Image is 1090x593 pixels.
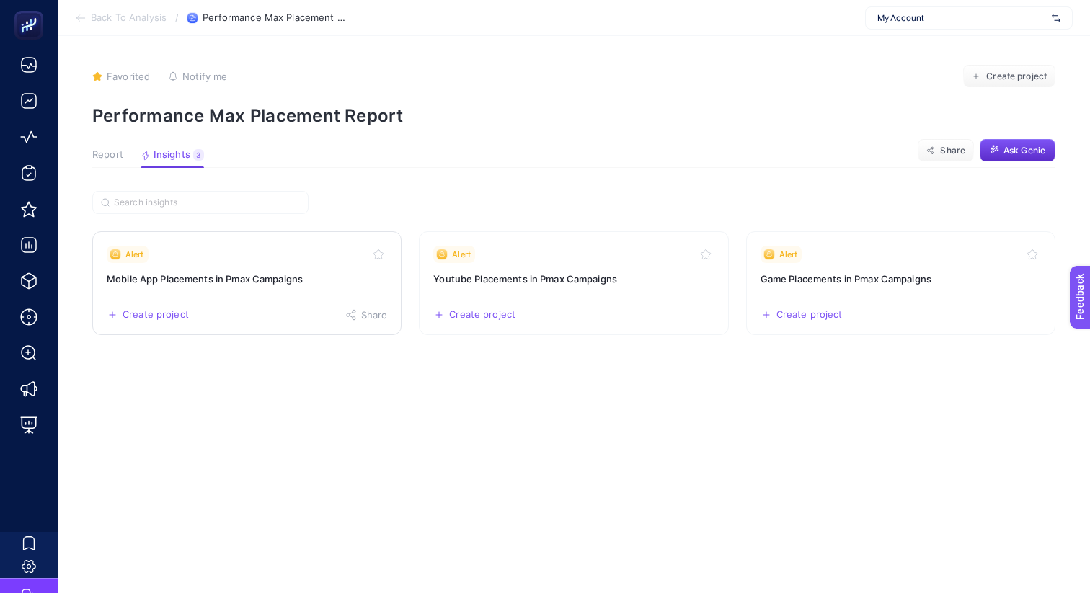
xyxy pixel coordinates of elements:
[107,272,387,286] h3: Insight title
[940,145,965,156] span: Share
[92,105,1055,126] p: Performance Max Placement Report
[107,71,150,82] span: Favorited
[168,71,227,82] button: Notify me
[433,272,714,286] h3: Insight title
[203,12,347,24] span: Performance Max Placement Report
[449,309,515,321] span: Create project
[370,246,387,263] button: Toggle favorite
[1052,11,1060,25] img: svg%3e
[92,231,402,335] a: View insight titled
[175,12,179,23] span: /
[9,4,55,16] span: Feedback
[92,231,1055,335] section: Insight Packages
[92,149,123,161] span: Report
[345,309,388,321] button: Share this insight
[761,272,1041,286] h3: Insight title
[918,139,974,162] button: Share
[433,309,515,321] button: Create a new project based on this insight
[1024,246,1041,263] button: Toggle favorite
[114,197,300,208] input: Search
[776,309,843,321] span: Create project
[92,71,150,82] button: Favorited
[419,231,728,335] a: View insight titled
[779,249,798,260] span: Alert
[697,246,714,263] button: Toggle favorite
[154,149,190,161] span: Insights
[986,71,1047,82] span: Create project
[193,149,204,161] div: 3
[963,65,1055,88] button: Create project
[182,71,227,82] span: Notify me
[761,309,843,321] button: Create a new project based on this insight
[91,12,167,24] span: Back To Analysis
[125,249,144,260] span: Alert
[746,231,1055,335] a: View insight titled
[877,12,1046,24] span: My Account
[361,309,388,321] span: Share
[980,139,1055,162] button: Ask Genie
[123,309,189,321] span: Create project
[452,249,471,260] span: Alert
[107,309,189,321] button: Create a new project based on this insight
[1003,145,1045,156] span: Ask Genie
